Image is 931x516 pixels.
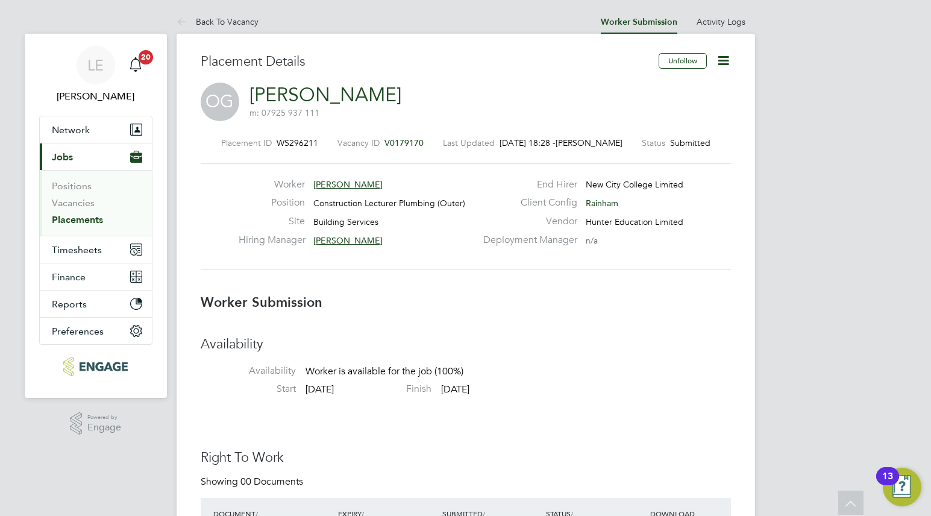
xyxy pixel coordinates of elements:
[337,137,380,148] label: Vacancy ID
[441,383,469,395] span: [DATE]
[313,198,465,209] span: Construction Lecturer Plumbing (Outer)
[52,298,87,310] span: Reports
[52,124,90,136] span: Network
[336,383,431,395] label: Finish
[124,46,148,84] a: 20
[70,412,121,435] a: Powered byEngage
[52,326,104,337] span: Preferences
[586,179,683,190] span: New City College Limited
[249,83,401,107] a: [PERSON_NAME]
[306,383,334,395] span: [DATE]
[177,16,259,27] a: Back To Vacancy
[39,46,152,104] a: LE[PERSON_NAME]
[40,236,152,263] button: Timesheets
[313,235,383,246] span: [PERSON_NAME]
[556,137,622,148] span: [PERSON_NAME]
[201,294,322,310] b: Worker Submission
[40,143,152,170] button: Jobs
[384,137,424,148] span: V0179170
[601,17,677,27] a: Worker Submission
[40,318,152,344] button: Preferences
[306,365,463,377] span: Worker is available for the job (100%)
[201,449,731,467] h3: Right To Work
[586,198,618,209] span: Rainham
[239,234,305,247] label: Hiring Manager
[201,53,650,71] h3: Placement Details
[239,197,305,209] label: Position
[52,180,92,192] a: Positions
[201,336,731,353] h3: Availability
[40,263,152,290] button: Finance
[476,234,577,247] label: Deployment Manager
[201,476,306,488] div: Showing
[500,137,556,148] span: [DATE] 18:28 -
[139,50,153,64] span: 20
[476,197,577,209] label: Client Config
[249,107,319,118] span: m: 07925 937 111
[201,383,296,395] label: Start
[221,137,272,148] label: Placement ID
[313,179,383,190] span: [PERSON_NAME]
[40,170,152,236] div: Jobs
[39,357,152,376] a: Go to home page
[586,235,598,246] span: n/a
[25,34,167,398] nav: Main navigation
[52,244,102,256] span: Timesheets
[277,137,318,148] span: WS296211
[476,215,577,228] label: Vendor
[313,216,378,227] span: Building Services
[40,116,152,143] button: Network
[476,178,577,191] label: End Hirer
[63,357,128,376] img: huntereducation-logo-retina.png
[201,83,239,121] span: OG
[39,89,152,104] span: Laurence Elkington
[586,216,683,227] span: Hunter Education Limited
[240,476,303,488] span: 00 Documents
[670,137,710,148] span: Submitted
[201,365,296,377] label: Availability
[52,197,95,209] a: Vacancies
[443,137,495,148] label: Last Updated
[239,215,305,228] label: Site
[52,151,73,163] span: Jobs
[52,271,86,283] span: Finance
[642,137,665,148] label: Status
[87,412,121,423] span: Powered by
[239,178,305,191] label: Worker
[52,214,103,225] a: Placements
[882,476,893,492] div: 13
[87,57,104,73] span: LE
[659,53,707,69] button: Unfollow
[697,16,745,27] a: Activity Logs
[40,291,152,317] button: Reports
[87,423,121,433] span: Engage
[883,468,921,506] button: Open Resource Center, 13 new notifications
